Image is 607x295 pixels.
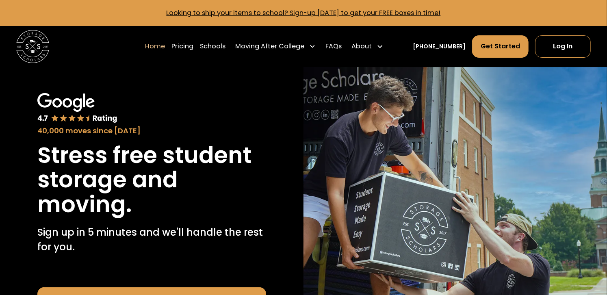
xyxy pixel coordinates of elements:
a: Log In [535,35,591,57]
a: Home [145,35,165,58]
a: FAQs [325,35,342,58]
div: Moving After College [232,35,319,58]
img: Storage Scholars main logo [16,30,49,63]
a: Schools [200,35,225,58]
h1: Stress free student storage and moving. [37,143,266,217]
a: [PHONE_NUMBER] [413,42,466,51]
a: Get Started [472,35,529,57]
div: About [351,41,372,51]
div: About [348,35,386,58]
div: Moving After College [235,41,304,51]
div: 40,000 moves since [DATE] [37,125,266,136]
img: Google 4.7 star rating [37,93,117,124]
a: Looking to ship your items to school? Sign-up [DATE] to get your FREE boxes in time! [167,8,441,17]
a: Pricing [171,35,193,58]
p: Sign up in 5 minutes and we'll handle the rest for you. [37,225,266,254]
